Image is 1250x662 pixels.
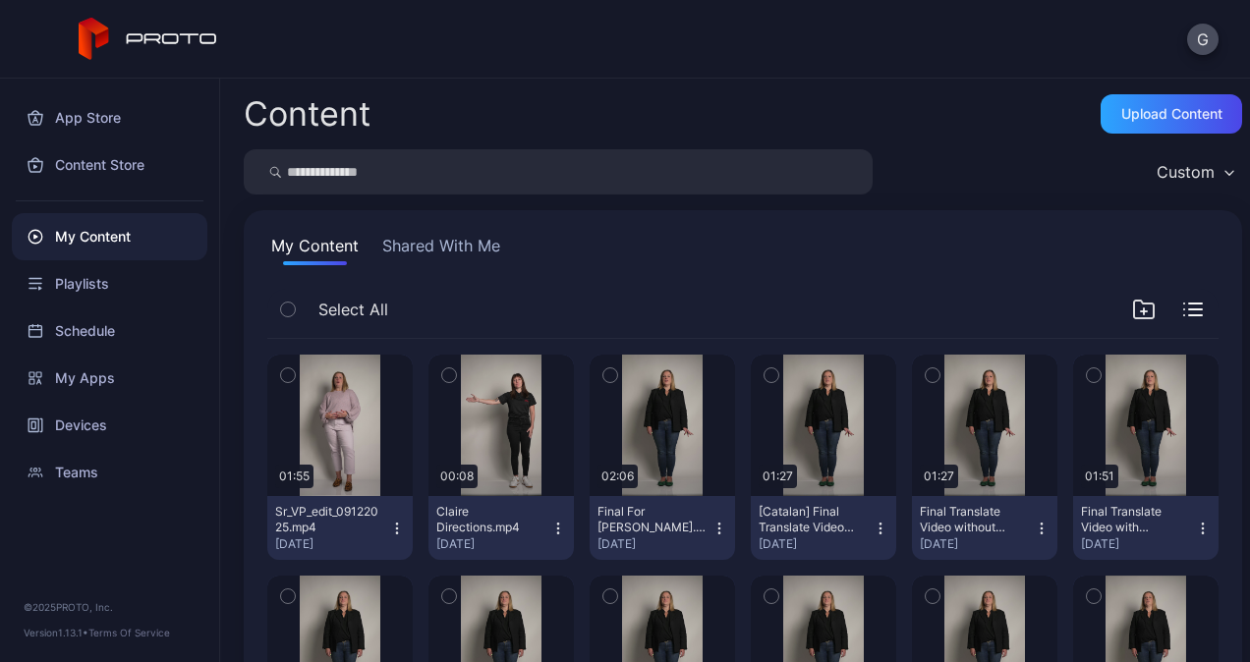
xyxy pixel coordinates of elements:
a: My Apps [12,355,207,402]
div: [DATE] [275,536,389,552]
div: Custom [1157,162,1215,182]
span: Version 1.13.1 • [24,627,88,638]
button: Upload Content [1101,94,1242,134]
div: Final Translate Video without Mandarin.mp4 [920,504,1028,535]
a: Playlists [12,260,207,307]
a: Devices [12,402,207,449]
a: App Store [12,94,207,141]
div: [DATE] [597,536,711,552]
button: Final Translate Video without Mandarin.mp4[DATE] [912,496,1057,560]
a: Teams [12,449,207,496]
button: Custom [1147,149,1242,194]
a: Content Store [12,141,207,189]
div: [DATE] [920,536,1034,552]
div: [DATE] [1081,536,1195,552]
button: Sr_VP_edit_09122025.mp4[DATE] [267,496,413,560]
button: G [1187,24,1219,55]
span: Select All [318,298,388,321]
a: Terms Of Service [88,627,170,638]
div: [DATE] [436,536,550,552]
div: Final For Janelle.mp4 [597,504,706,535]
div: [DATE] [759,536,873,552]
div: Upload Content [1121,106,1222,122]
div: Claire Directions.mp4 [436,504,544,535]
button: [Catalan] Final Translate Video without Mandarin.mp4[DATE] [751,496,896,560]
div: © 2025 PROTO, Inc. [24,599,196,615]
div: Content [244,97,370,131]
a: Schedule [12,307,207,355]
div: Final Translate Video with Mandarin.mp4 [1081,504,1189,535]
button: Final For [PERSON_NAME].mp4[DATE] [590,496,735,560]
button: Final Translate Video with Mandarin.mp4[DATE] [1073,496,1219,560]
button: Shared With Me [378,234,504,265]
button: Claire Directions.mp4[DATE] [428,496,574,560]
div: [Catalan] Final Translate Video without Mandarin.mp4 [759,504,867,535]
a: My Content [12,213,207,260]
div: Sr_VP_edit_09122025.mp4 [275,504,383,535]
button: My Content [267,234,363,265]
